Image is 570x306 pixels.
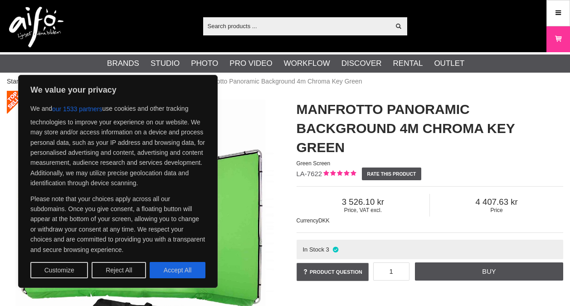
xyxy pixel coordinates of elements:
[200,77,362,86] span: Manfrotto Panoramic Background 4m Chroma Key Green
[322,169,356,179] div: Customer rating: 5.00
[18,75,218,288] div: We value your privacy
[415,262,563,281] a: Buy
[302,246,324,253] span: In Stock
[297,160,331,167] span: Green Screen
[341,58,382,69] a: Discover
[30,84,205,95] p: We value your privacy
[362,168,421,180] a: Rate this product
[434,58,464,69] a: Outlet
[326,246,329,253] span: 3
[107,58,139,69] a: Brands
[150,262,205,278] button: Accept All
[203,19,390,33] input: Search products ...
[297,263,369,281] a: Product question
[430,197,563,207] span: 4 407.63
[151,58,180,69] a: Studio
[30,262,88,278] button: Customize
[229,58,272,69] a: Pro Video
[9,7,63,48] img: logo.png
[284,58,330,69] a: Workflow
[297,197,430,207] span: 3 526.10
[393,58,423,69] a: Rental
[297,207,430,213] span: Price, VAT excl.
[297,170,322,178] span: LA-7622
[297,100,564,157] h1: Manfrotto Panoramic Background 4m Chroma Key Green
[297,217,319,224] span: Currency
[331,246,339,253] i: In stock
[92,262,146,278] button: Reject All
[318,217,330,224] span: DKK
[430,207,563,213] span: Price
[52,101,102,117] button: our 1533 partners
[191,58,218,69] a: Photo
[30,194,205,255] p: Please note that your choices apply across all our subdomains. Once you give consent, a floating ...
[30,101,205,188] p: We and use cookies and other tracking technologies to improve your experience on our website. We ...
[7,77,20,86] a: Start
